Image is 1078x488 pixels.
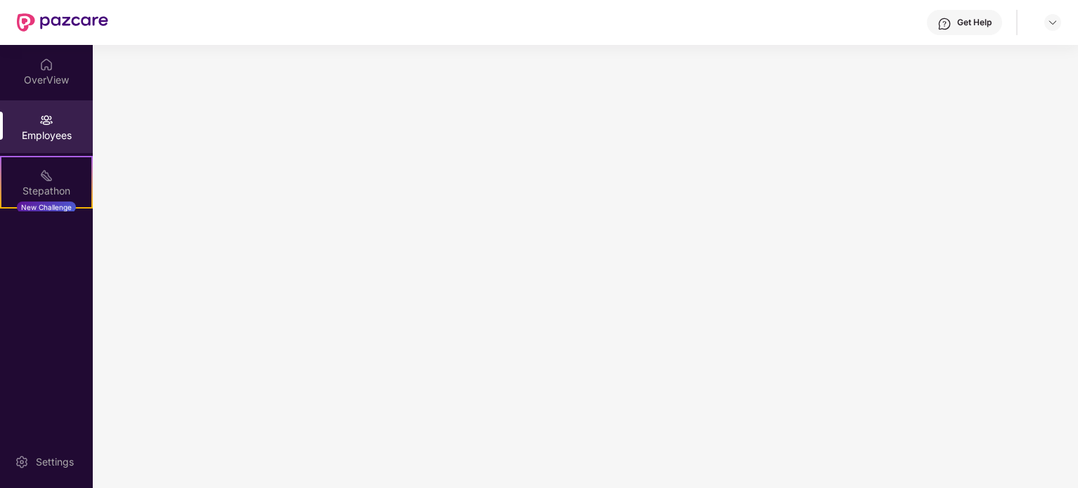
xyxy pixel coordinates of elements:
[39,113,53,127] img: svg+xml;base64,PHN2ZyBpZD0iRW1wbG95ZWVzIiB4bWxucz0iaHR0cDovL3d3dy53My5vcmcvMjAwMC9zdmciIHdpZHRoPS...
[957,17,992,28] div: Get Help
[1047,17,1058,28] img: svg+xml;base64,PHN2ZyBpZD0iRHJvcGRvd24tMzJ4MzIiIHhtbG5zPSJodHRwOi8vd3d3LnczLm9yZy8yMDAwL3N2ZyIgd2...
[32,455,78,469] div: Settings
[39,169,53,183] img: svg+xml;base64,PHN2ZyB4bWxucz0iaHR0cDovL3d3dy53My5vcmcvMjAwMC9zdmciIHdpZHRoPSIyMSIgaGVpZ2h0PSIyMC...
[1,184,91,198] div: Stepathon
[17,13,108,32] img: New Pazcare Logo
[937,17,952,31] img: svg+xml;base64,PHN2ZyBpZD0iSGVscC0zMngzMiIgeG1sbnM9Imh0dHA6Ly93d3cudzMub3JnLzIwMDAvc3ZnIiB3aWR0aD...
[15,455,29,469] img: svg+xml;base64,PHN2ZyBpZD0iU2V0dGluZy0yMHgyMCIgeG1sbnM9Imh0dHA6Ly93d3cudzMub3JnLzIwMDAvc3ZnIiB3aW...
[39,58,53,72] img: svg+xml;base64,PHN2ZyBpZD0iSG9tZSIgeG1sbnM9Imh0dHA6Ly93d3cudzMub3JnLzIwMDAvc3ZnIiB3aWR0aD0iMjAiIG...
[17,202,76,213] div: New Challenge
